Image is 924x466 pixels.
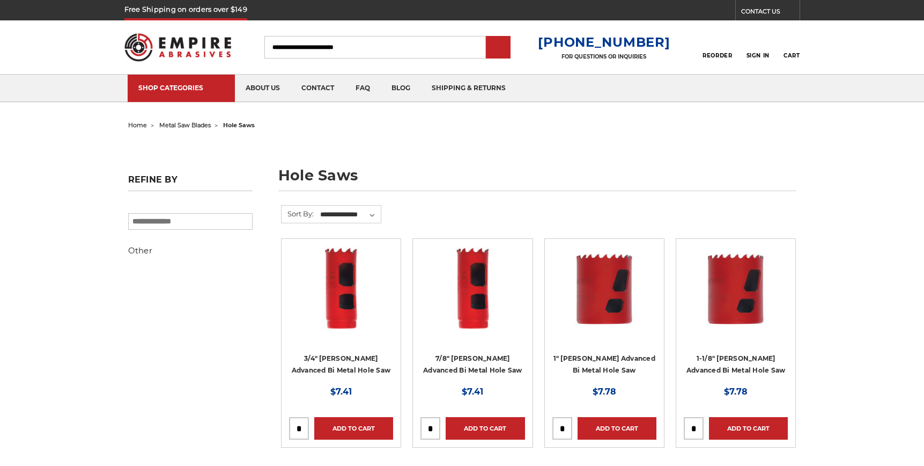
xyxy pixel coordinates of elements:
[291,75,345,102] a: contact
[159,121,211,129] a: metal saw blades
[289,246,393,384] a: 3/4" Morse Advanced Bi Metal Hole Saw
[420,246,524,332] img: 7/8" Morse Advanced Bi Metal Hole Saw
[684,246,788,384] a: 1-1/8" Morse Advanced Bi Metal Hole Saw
[223,121,255,129] span: hole saws
[420,246,524,384] a: 7/8" Morse Advanced Bi Metal Hole Saw
[421,75,516,102] a: shipping & returns
[593,387,616,397] span: $7.78
[282,206,314,222] label: Sort By:
[487,37,509,59] input: Submit
[289,246,393,332] img: 3/4" Morse Advanced Bi Metal Hole Saw
[703,35,732,59] a: Reorder
[783,52,800,59] span: Cart
[138,84,224,92] div: SHOP CATEGORIES
[538,34,670,50] a: [PHONE_NUMBER]
[709,417,788,440] a: Add to Cart
[741,5,800,20] a: CONTACT US
[330,387,352,397] span: $7.41
[538,53,670,60] p: FOR QUESTIONS OR INQUIRIES
[446,417,524,440] a: Add to Cart
[128,244,253,257] h5: Other
[724,387,748,397] span: $7.78
[345,75,381,102] a: faq
[278,168,796,191] h1: hole saws
[381,75,421,102] a: blog
[319,207,381,223] select: Sort By:
[235,75,291,102] a: about us
[578,417,656,440] a: Add to Cart
[684,246,788,332] img: 1-1/8" Morse Advanced Bi Metal Hole Saw
[128,174,253,191] h5: Refine by
[124,26,232,68] img: Empire Abrasives
[552,246,656,384] a: 1" Morse Advanced Bi Metal Hole Saw
[746,52,770,59] span: Sign In
[552,246,656,332] img: 1" Morse Advanced Bi Metal Hole Saw
[128,121,147,129] a: home
[462,387,483,397] span: $7.41
[783,35,800,59] a: Cart
[703,52,732,59] span: Reorder
[314,417,393,440] a: Add to Cart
